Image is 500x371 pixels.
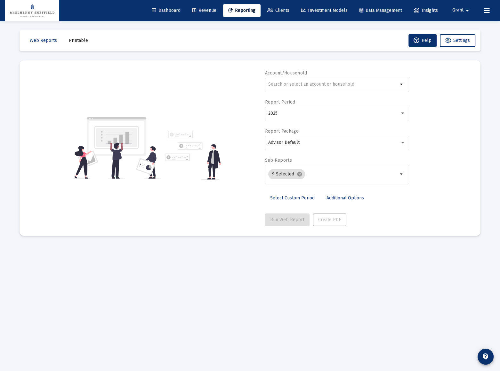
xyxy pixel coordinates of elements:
span: Printable [69,38,88,43]
mat-icon: arrow_drop_down [464,4,471,17]
img: reporting [73,116,161,180]
input: Search or select an account or household [268,82,398,87]
a: Data Management [354,4,407,17]
label: Report Period [265,99,295,105]
span: Create PDF [318,217,341,222]
label: Account/Household [265,70,307,76]
a: Dashboard [147,4,186,17]
mat-chip-list: Selection [268,168,398,181]
span: Revenue [192,8,216,13]
mat-icon: arrow_drop_down [398,170,406,178]
a: Revenue [187,4,222,17]
a: Investment Models [296,4,353,17]
a: Insights [409,4,443,17]
span: Insights [414,8,438,13]
button: Web Reports [25,34,62,47]
span: Grant [452,8,464,13]
span: Dashboard [152,8,181,13]
button: Create PDF [313,213,346,226]
a: Clients [262,4,294,17]
span: Web Reports [30,38,57,43]
span: Help [414,38,431,43]
button: Printable [64,34,93,47]
mat-chip: 9 Selected [268,169,305,179]
label: Sub Reports [265,158,292,163]
span: Clients [267,8,289,13]
label: Report Package [265,128,299,134]
mat-icon: contact_support [482,353,489,360]
span: Additional Options [327,195,364,201]
button: Run Web Report [265,213,310,226]
span: Run Web Report [270,217,304,222]
img: Dashboard [10,4,54,17]
mat-icon: arrow_drop_down [398,81,406,88]
span: 2025 [268,111,278,116]
button: Settings [440,34,475,47]
button: Help [408,34,437,47]
a: Reporting [223,4,261,17]
span: Select Custom Period [270,195,315,201]
span: Data Management [359,8,402,13]
span: Settings [453,38,470,43]
img: reporting-alt [165,131,221,180]
button: Grant [445,4,479,17]
span: Advisor Default [268,140,300,145]
mat-icon: cancel [297,171,302,177]
span: Reporting [228,8,255,13]
span: Investment Models [301,8,348,13]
